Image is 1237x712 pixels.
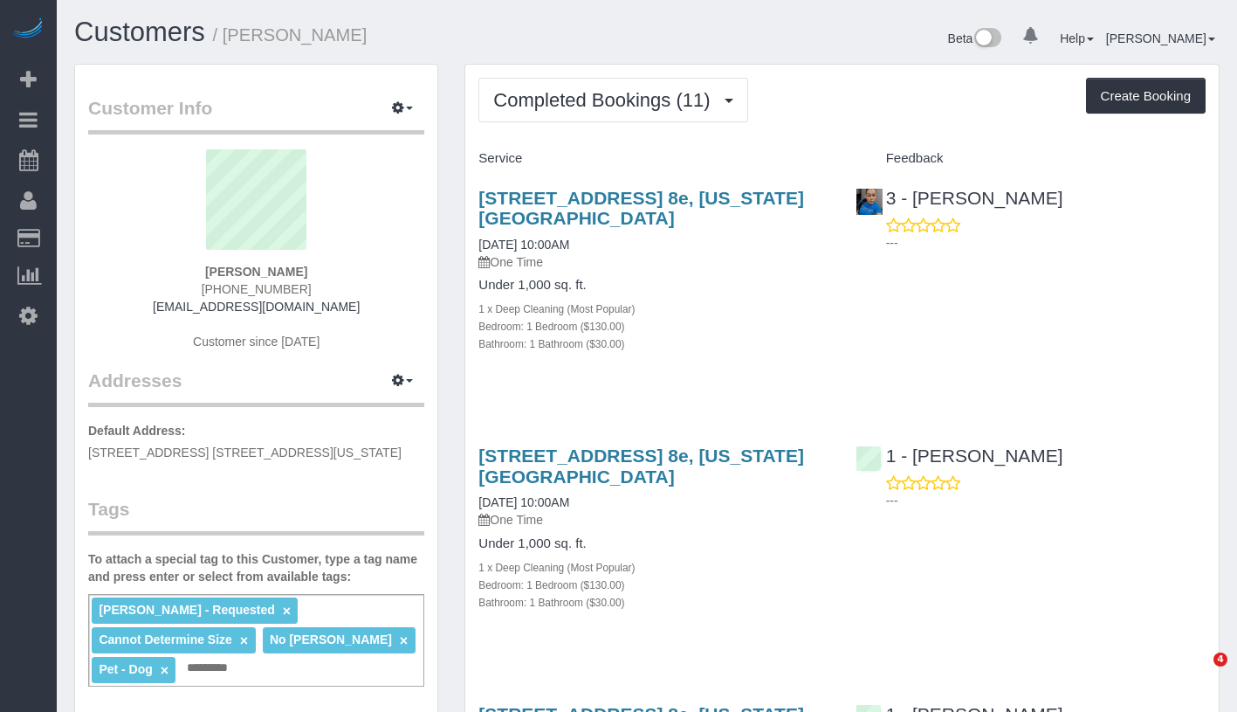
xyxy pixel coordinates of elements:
small: Bathroom: 1 Bathroom ($30.00) [478,597,624,609]
h4: Under 1,000 sq. ft. [478,278,828,293]
p: --- [886,492,1206,509]
small: Bedroom: 1 Bedroom ($130.00) [478,321,624,333]
small: Bedroom: 1 Bedroom ($130.00) [478,579,624,591]
a: [EMAIL_ADDRESS][DOMAIN_NAME] [153,300,360,314]
img: New interface [972,28,1001,51]
a: × [240,633,248,648]
p: --- [886,234,1206,252]
label: To attach a special tag to this Customer, type a tag name and press enter or select from availabl... [88,550,424,585]
span: No [PERSON_NAME] [270,633,392,646]
small: 1 x Deep Cleaning (Most Popular) [478,562,635,574]
h4: Under 1,000 sq. ft. [478,536,828,551]
a: × [161,663,168,678]
a: Customers [74,17,205,47]
span: Completed Bookings (11) [493,89,718,111]
a: [DATE] 10:00AM [478,495,569,509]
span: Cannot Determine Size [99,633,231,646]
button: Completed Bookings (11) [478,78,747,122]
a: [STREET_ADDRESS] 8e, [US_STATE][GEOGRAPHIC_DATA] [478,446,804,486]
a: 1 - [PERSON_NAME] [856,446,1063,466]
button: Create Booking [1086,78,1206,114]
span: [STREET_ADDRESS] [STREET_ADDRESS][US_STATE] [88,446,402,460]
small: / [PERSON_NAME] [213,25,368,45]
h4: Service [478,151,828,166]
legend: Tags [88,496,424,536]
span: [PHONE_NUMBER] [202,282,312,296]
small: Bathroom: 1 Bathroom ($30.00) [478,338,624,350]
small: 1 x Deep Cleaning (Most Popular) [478,303,635,315]
img: Automaid Logo [10,17,45,42]
a: × [283,604,291,619]
a: Help [1060,31,1094,45]
a: [PERSON_NAME] [1106,31,1215,45]
a: [STREET_ADDRESS] 8e, [US_STATE][GEOGRAPHIC_DATA] [478,188,804,228]
span: 4 [1213,653,1227,667]
span: Pet - Dog [99,662,152,676]
p: One Time [478,253,828,271]
p: One Time [478,511,828,529]
iframe: Intercom live chat [1178,653,1220,695]
span: [PERSON_NAME] - Requested [99,603,274,617]
span: Customer since [DATE] [193,335,320,349]
label: Default Address: [88,422,186,439]
a: Beta [948,31,1002,45]
strong: [PERSON_NAME] [205,265,307,279]
a: 3 - [PERSON_NAME] [856,188,1063,208]
legend: Customer Info [88,95,424,135]
a: [DATE] 10:00AM [478,238,569,252]
h4: Feedback [856,151,1206,166]
img: 3 - Geraldin Bastidas [856,189,883,215]
a: × [400,633,408,648]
